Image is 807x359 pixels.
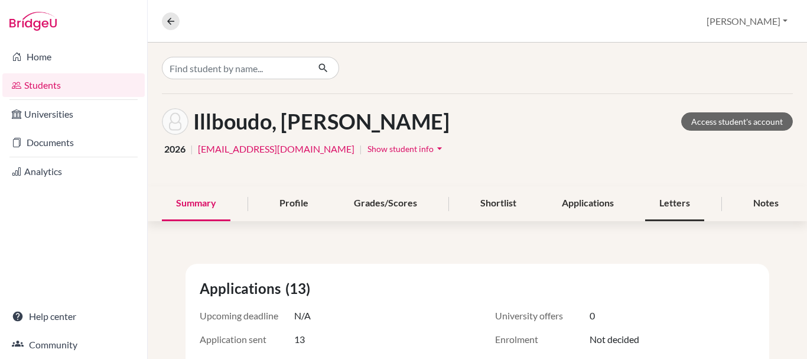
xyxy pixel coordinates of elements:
span: 13 [294,332,305,347]
a: Help center [2,305,145,328]
h1: Illboudo, [PERSON_NAME] [193,109,450,134]
span: Applications [200,278,285,299]
a: Community [2,333,145,357]
div: Shortlist [466,186,531,221]
span: University offers [495,309,590,323]
div: Profile [265,186,323,221]
span: Application sent [200,332,294,347]
input: Find student by name... [162,57,308,79]
i: arrow_drop_down [434,143,445,154]
div: Summary [162,186,230,221]
a: Home [2,45,145,69]
img: Imelda Illboudo's avatar [162,108,188,135]
span: Enrolment [495,332,590,347]
button: Show student infoarrow_drop_down [367,140,446,158]
a: Students [2,73,145,97]
a: [EMAIL_ADDRESS][DOMAIN_NAME] [198,142,354,156]
span: | [190,142,193,156]
div: Letters [645,186,704,221]
span: Upcoming deadline [200,309,294,323]
span: (13) [285,278,315,299]
a: Documents [2,131,145,154]
button: [PERSON_NAME] [701,10,793,33]
a: Access student's account [681,112,793,131]
img: Bridge-U [9,12,57,31]
span: Show student info [367,144,434,154]
div: Notes [739,186,793,221]
span: Not decided [590,332,639,347]
span: 2026 [164,142,186,156]
div: Applications [548,186,628,221]
span: 0 [590,309,595,323]
span: N/A [294,309,311,323]
a: Analytics [2,160,145,183]
span: | [359,142,362,156]
div: Grades/Scores [340,186,431,221]
a: Universities [2,102,145,126]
